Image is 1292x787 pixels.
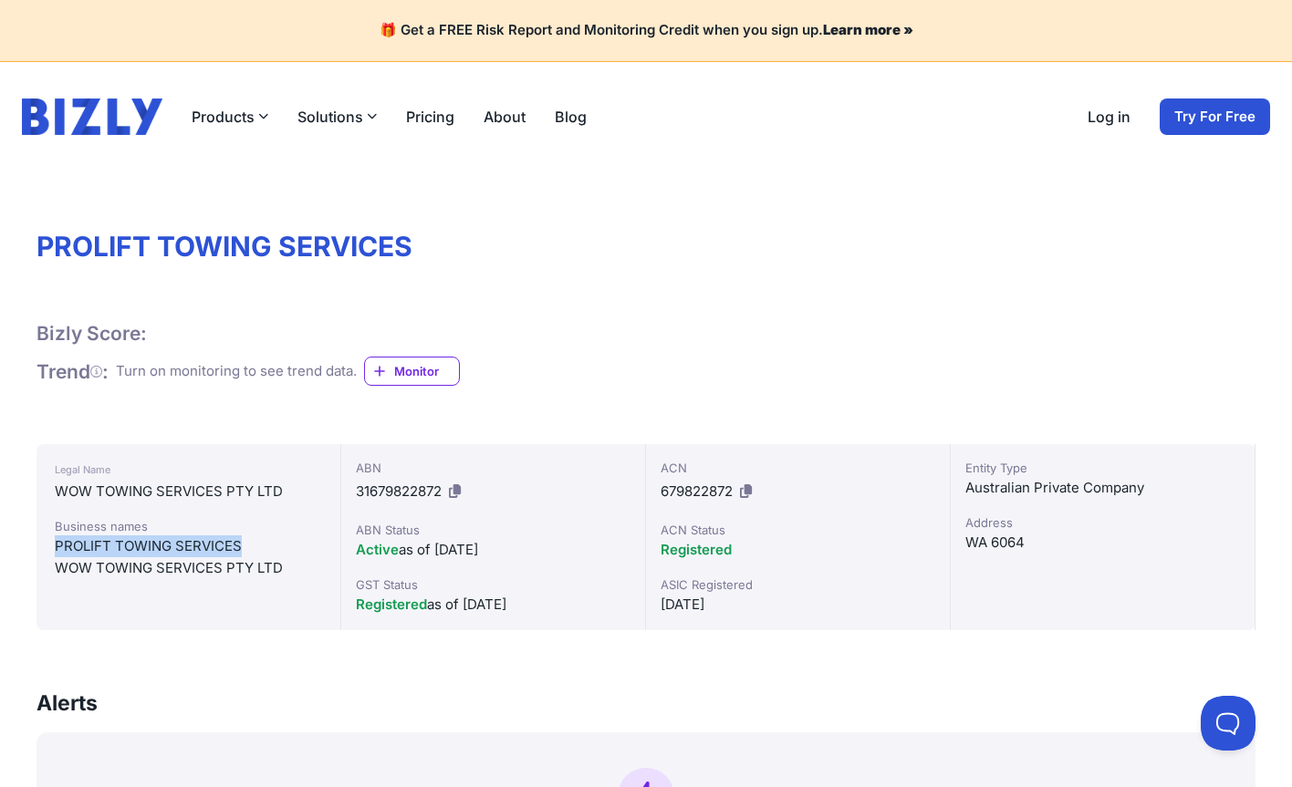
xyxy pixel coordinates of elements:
div: WOW TOWING SERVICES PTY LTD [55,557,322,579]
div: Australian Private Company [965,477,1240,499]
h1: PROLIFT TOWING SERVICES [36,230,1256,263]
div: Turn on monitoring to see trend data. [116,361,357,382]
span: Monitor [394,362,459,380]
div: GST Status [356,575,630,594]
div: WOW TOWING SERVICES PTY LTD [55,481,322,502]
span: 679822872 [661,482,733,500]
div: [DATE] [661,594,935,616]
a: Try For Free [1160,98,1270,135]
button: Solutions [297,106,377,128]
div: ACN [661,459,935,477]
a: Monitor [364,357,460,386]
div: ASIC Registered [661,575,935,594]
span: Active [356,541,399,558]
div: PROLIFT TOWING SERVICES [55,535,322,557]
a: About [484,106,526,128]
div: ACN Status [661,521,935,539]
div: WA 6064 [965,532,1240,554]
span: 31679822872 [356,482,442,500]
h1: Bizly Score: [36,321,147,346]
div: Address [965,513,1240,532]
div: ABN Status [356,521,630,539]
div: as of [DATE] [356,539,630,561]
h4: 🎁 Get a FREE Risk Report and Monitoring Credit when you sign up. [22,22,1270,39]
span: Registered [356,595,427,613]
div: ABN [356,459,630,477]
span: Registered [661,541,732,558]
div: Entity Type [965,459,1240,477]
iframe: Toggle Customer Support [1201,696,1256,751]
a: Blog [555,106,587,128]
button: Products [192,106,268,128]
h3: Alerts [36,689,98,718]
div: Business names [55,517,322,535]
a: Pricing [406,106,454,128]
h1: Trend : [36,359,109,384]
a: Learn more » [823,21,913,38]
a: Log in [1088,106,1130,128]
div: Legal Name [55,459,322,481]
div: as of [DATE] [356,594,630,616]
